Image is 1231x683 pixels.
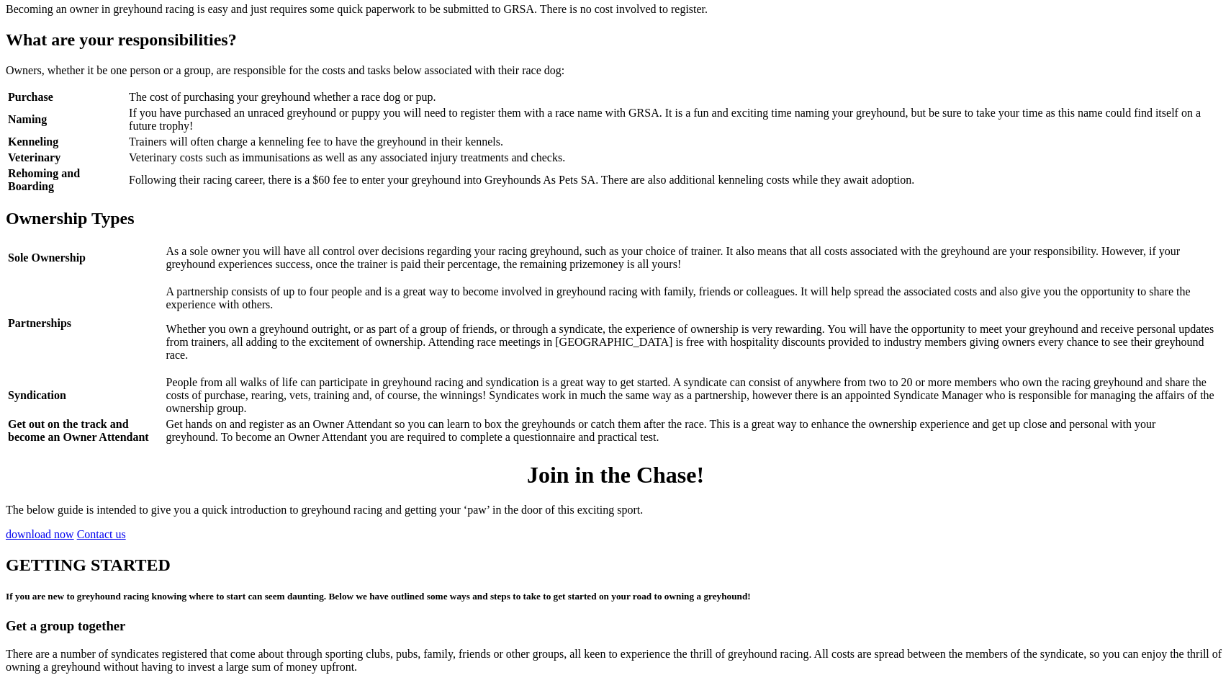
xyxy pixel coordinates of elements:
h2: GETTING STARTED [6,555,1225,575]
strong: Rehoming and Boarding [8,167,80,192]
p: Whether you own a greyhound outright, or as part of a group of friends, or through a syndicate, t... [166,323,1223,362]
td: Trainers will often charge a kenneling fee to have the greyhound in their kennels. [128,135,1224,149]
h3: Get a group together [6,618,1225,634]
h1: Join in the Chase! [6,462,1225,488]
strong: Veterinary [8,151,60,164]
p: A partnership consists of up to four people and is a great way to become involved in greyhound ra... [166,285,1223,311]
strong: Purchase [8,91,53,103]
td: People from all walks of life can participate in greyhound racing and syndication is a great way ... [166,375,1224,416]
td: Get hands on and register as an Owner Attendant so you can learn to box the greyhounds or catch t... [166,417,1224,445]
strong: Kenneling [8,135,58,148]
p: There are a number of syndicates registered that come about through sporting clubs, pubs, family,... [6,648,1225,674]
a: Contact us [77,528,126,540]
p: Owners, whether it be one person or a group, are responsible for the costs and tasks below associ... [6,64,1225,77]
strong: Get out on the track and become an Owner Attendant [8,418,149,443]
p: Becoming an owner in greyhound racing is easy and just requires some quick paperwork to be submit... [6,3,1225,16]
a: download now [6,528,74,540]
td: Following their racing career, there is a $60 fee to enter your greyhound into Greyhounds As Pets... [128,166,1224,194]
strong: Partnerships [8,317,71,329]
td: If you have purchased an unraced greyhound or puppy you will need to register them with a race na... [128,106,1224,133]
td: The cost of purchasing your greyhound whether a race dog or pup. [128,90,1224,104]
strong: Naming [8,113,47,125]
strong: Syndication [8,389,66,401]
strong: Sole Ownership [8,251,86,264]
td: Veterinary costs such as immunisations as well as any associated injury treatments and checks. [128,151,1224,165]
h2: What are your responsibilities? [6,30,1225,50]
h5: If you are new to greyhound racing knowing where to start can seem daunting. Below we have outlin... [6,591,1225,602]
p: The below guide is intended to give you a quick introduction to greyhound racing and getting your... [6,504,1225,517]
h2: Ownership Types [6,209,1225,228]
td: As a sole owner you will have all control over decisions regarding your racing greyhound, such as... [166,244,1224,272]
